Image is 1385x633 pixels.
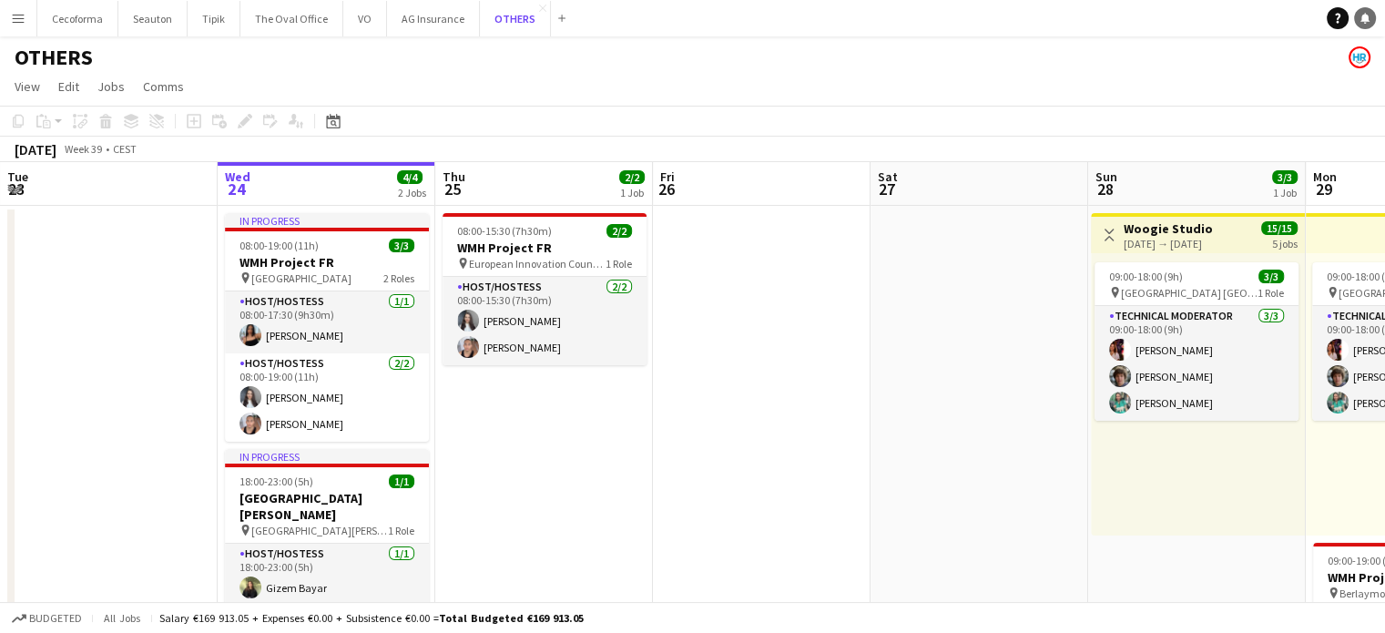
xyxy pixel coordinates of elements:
[387,1,480,36] button: AG Insurance
[225,168,250,185] span: Wed
[15,140,56,158] div: [DATE]
[100,611,144,625] span: All jobs
[443,168,465,185] span: Thu
[343,1,387,36] button: VO
[878,168,898,185] span: Sat
[7,168,28,185] span: Tue
[225,213,429,442] app-job-card: In progress08:00-19:00 (11h)3/3WMH Project FR [GEOGRAPHIC_DATA]2 RolesHost/Hostess1/108:00-17:30 ...
[439,611,584,625] span: Total Budgeted €169 913.05
[443,277,647,365] app-card-role: Host/Hostess2/208:00-15:30 (7h30m)[PERSON_NAME][PERSON_NAME]
[619,170,645,184] span: 2/2
[389,239,414,252] span: 3/3
[1093,179,1117,199] span: 28
[1109,270,1183,283] span: 09:00-18:00 (9h)
[480,1,551,36] button: OTHERS
[136,75,191,98] a: Comms
[660,168,675,185] span: Fri
[443,240,647,256] h3: WMH Project FR
[1095,306,1298,421] app-card-role: Technical Moderator3/309:00-18:00 (9h)[PERSON_NAME][PERSON_NAME][PERSON_NAME]
[397,170,423,184] span: 4/4
[606,224,632,238] span: 2/2
[443,213,647,365] app-job-card: 08:00-15:30 (7h30m)2/2WMH Project FR European Innovation Council and SMEs Executive Agency [GEOGR...
[240,1,343,36] button: The Oval Office
[469,257,606,271] span: European Innovation Council and SMEs Executive Agency [GEOGRAPHIC_DATA]
[1349,46,1370,68] app-user-avatar: HR Team
[15,44,93,71] h1: OTHERS
[398,186,426,199] div: 2 Jobs
[1313,168,1337,185] span: Mon
[1273,186,1297,199] div: 1 Job
[251,524,388,537] span: [GEOGRAPHIC_DATA][PERSON_NAME]
[606,257,632,271] span: 1 Role
[383,271,414,285] span: 2 Roles
[389,475,414,488] span: 1/1
[239,239,319,252] span: 08:00-19:00 (11h)
[1095,168,1117,185] span: Sun
[225,449,429,606] app-job-card: In progress18:00-23:00 (5h)1/1[GEOGRAPHIC_DATA][PERSON_NAME] [GEOGRAPHIC_DATA][PERSON_NAME]1 Role...
[1124,237,1213,250] div: [DATE] → [DATE]
[1121,286,1258,300] span: [GEOGRAPHIC_DATA] [GEOGRAPHIC_DATA]
[875,179,898,199] span: 27
[225,291,429,353] app-card-role: Host/Hostess1/108:00-17:30 (9h30m)[PERSON_NAME]
[7,75,47,98] a: View
[1124,220,1213,237] h3: Woogie Studio
[15,78,40,95] span: View
[60,142,106,156] span: Week 39
[222,179,250,199] span: 24
[97,78,125,95] span: Jobs
[58,78,79,95] span: Edit
[440,179,465,199] span: 25
[620,186,644,199] div: 1 Job
[5,179,28,199] span: 23
[1310,179,1337,199] span: 29
[1258,270,1284,283] span: 3/3
[225,353,429,442] app-card-role: Host/Hostess2/208:00-19:00 (11h)[PERSON_NAME][PERSON_NAME]
[29,612,82,625] span: Budgeted
[118,1,188,36] button: Seauton
[1095,262,1298,421] app-job-card: 09:00-18:00 (9h)3/3 [GEOGRAPHIC_DATA] [GEOGRAPHIC_DATA]1 RoleTechnical Moderator3/309:00-18:00 (9...
[159,611,584,625] div: Salary €169 913.05 + Expenses €0.00 + Subsistence €0.00 =
[90,75,132,98] a: Jobs
[251,271,351,285] span: [GEOGRAPHIC_DATA]
[51,75,87,98] a: Edit
[1261,221,1298,235] span: 15/15
[1272,235,1298,250] div: 5 jobs
[225,544,429,606] app-card-role: Host/Hostess1/118:00-23:00 (5h)Gizem Bayar
[1272,170,1298,184] span: 3/3
[225,490,429,523] h3: [GEOGRAPHIC_DATA][PERSON_NAME]
[225,213,429,228] div: In progress
[143,78,184,95] span: Comms
[225,449,429,464] div: In progress
[457,224,552,238] span: 08:00-15:30 (7h30m)
[225,254,429,271] h3: WMH Project FR
[239,475,313,488] span: 18:00-23:00 (5h)
[1258,286,1284,300] span: 1 Role
[388,524,414,537] span: 1 Role
[37,1,118,36] button: Cecoforma
[657,179,675,199] span: 26
[188,1,240,36] button: Tipik
[9,608,85,628] button: Budgeted
[113,142,137,156] div: CEST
